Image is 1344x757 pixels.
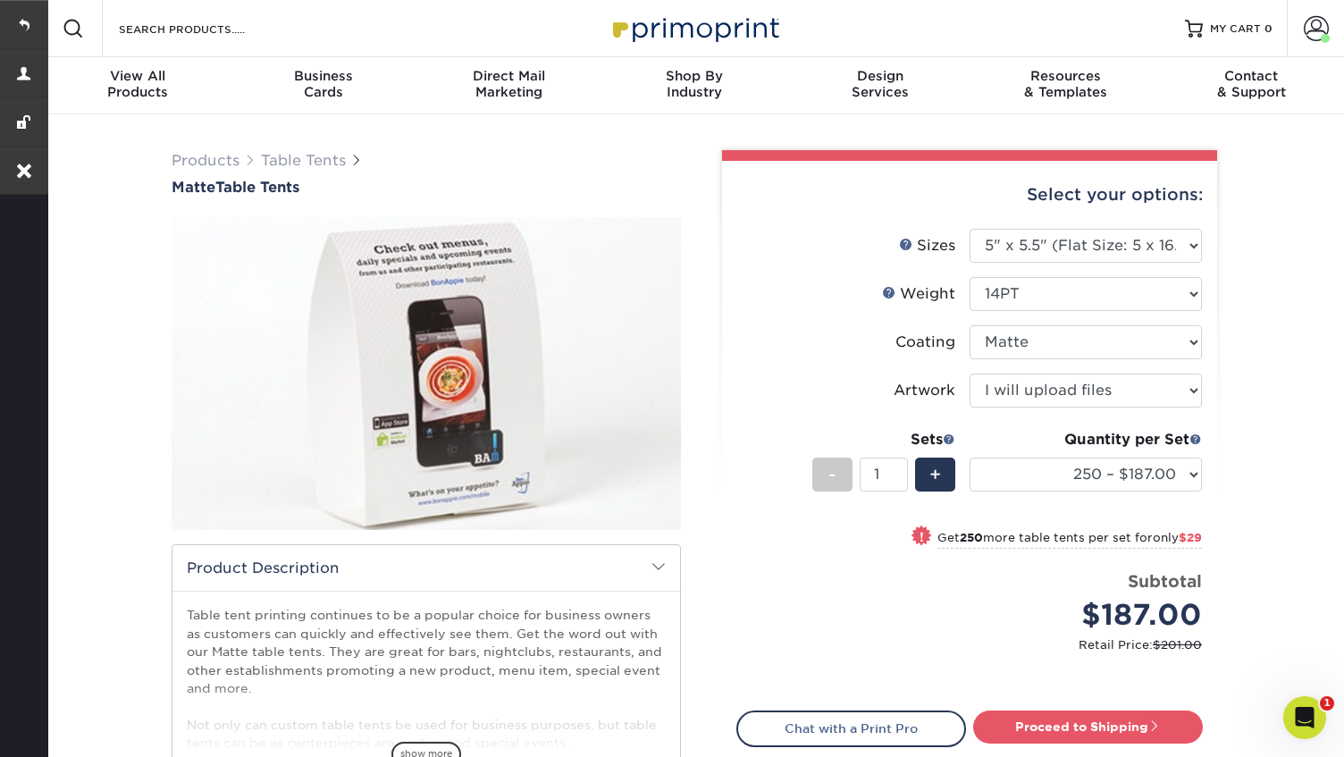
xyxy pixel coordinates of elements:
[736,711,966,746] a: Chat with a Print Pro
[601,68,787,100] div: Industry
[1158,68,1344,84] span: Contact
[231,57,416,114] a: BusinessCards
[601,68,787,84] span: Shop By
[899,235,955,257] div: Sizes
[828,461,836,488] span: -
[1179,531,1202,544] span: $29
[231,68,416,100] div: Cards
[261,152,346,169] a: Table Tents
[751,636,1202,653] small: Retail Price:
[1153,638,1202,652] span: $201.00
[45,68,231,84] span: View All
[787,57,973,114] a: DesignServices
[172,179,215,196] span: Matte
[1153,531,1202,544] span: only
[4,702,152,751] iframe: Google Customer Reviews
[172,179,681,196] h1: Table Tents
[117,18,291,39] input: SEARCH PRODUCTS.....
[1128,571,1202,591] strong: Subtotal
[973,711,1203,743] a: Proceed to Shipping
[416,68,601,100] div: Marketing
[1210,21,1261,37] span: MY CART
[920,527,924,546] span: !
[1264,22,1273,35] span: 0
[937,531,1202,549] small: Get more table tents per set for
[172,152,239,169] a: Products
[231,68,416,84] span: Business
[1283,696,1326,739] iframe: Intercom live chat
[973,57,1159,114] a: Resources& Templates
[973,68,1159,84] span: Resources
[1320,696,1334,711] span: 1
[895,332,955,353] div: Coating
[172,545,680,591] h2: Product Description
[787,68,973,100] div: Services
[894,380,955,401] div: Artwork
[882,283,955,305] div: Weight
[45,57,231,114] a: View AllProducts
[983,593,1202,636] div: $187.00
[172,198,681,550] img: Matte 01
[1158,68,1344,100] div: & Support
[601,57,787,114] a: Shop ByIndustry
[605,9,784,47] img: Primoprint
[929,461,941,488] span: +
[1158,57,1344,114] a: Contact& Support
[187,606,666,752] p: Table tent printing continues to be a popular choice for business owners as customers can quickly...
[172,179,681,196] a: MatteTable Tents
[416,57,601,114] a: Direct MailMarketing
[45,68,231,100] div: Products
[787,68,973,84] span: Design
[812,429,955,450] div: Sets
[416,68,601,84] span: Direct Mail
[973,68,1159,100] div: & Templates
[960,531,983,544] strong: 250
[970,429,1202,450] div: Quantity per Set
[736,161,1203,229] div: Select your options:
